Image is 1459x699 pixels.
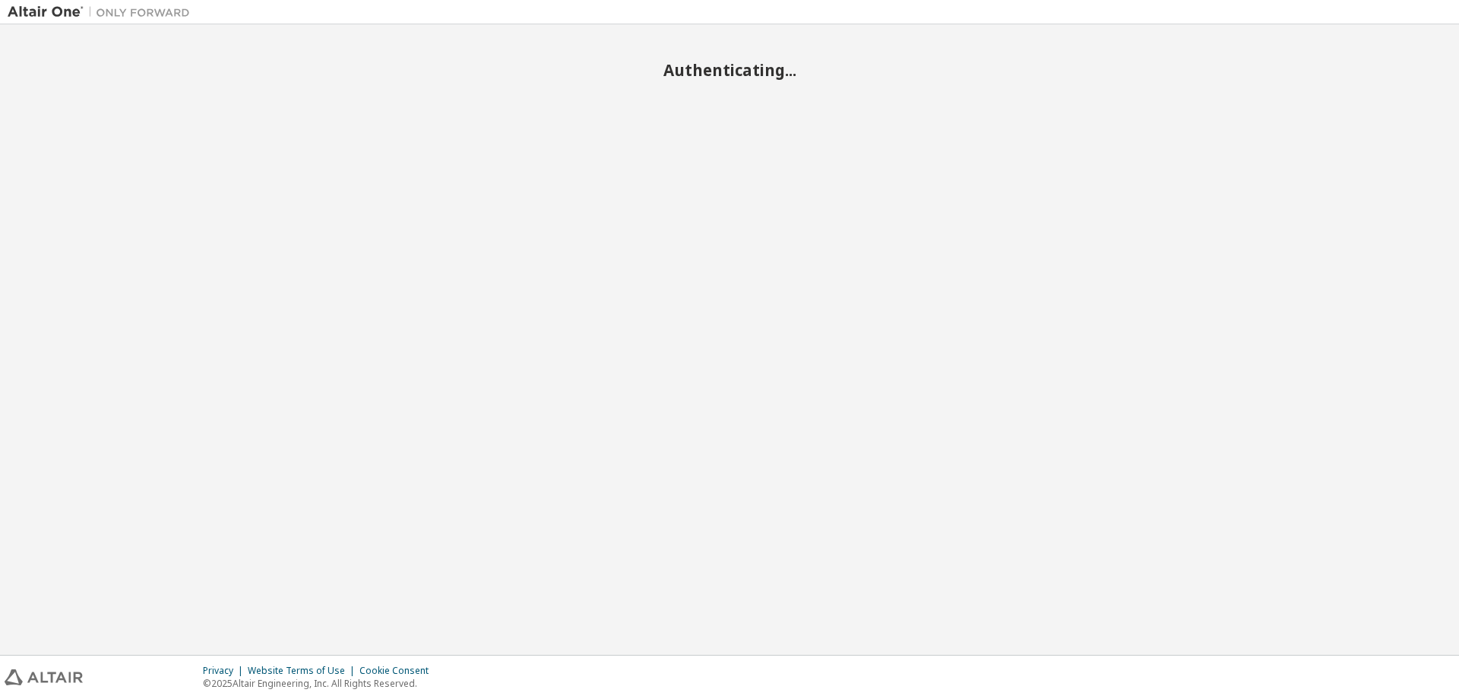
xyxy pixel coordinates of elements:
[359,665,438,677] div: Cookie Consent
[248,665,359,677] div: Website Terms of Use
[203,665,248,677] div: Privacy
[8,5,198,20] img: Altair One
[203,677,438,690] p: © 2025 Altair Engineering, Inc. All Rights Reserved.
[8,60,1451,80] h2: Authenticating...
[5,669,83,685] img: altair_logo.svg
